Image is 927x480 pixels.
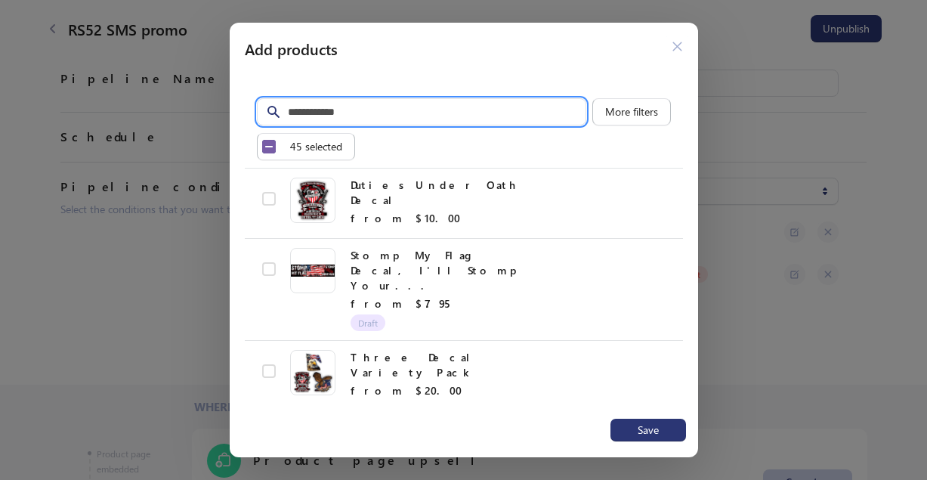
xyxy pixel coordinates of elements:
[638,424,659,436] span: Save
[290,141,342,153] span: 45 selected
[351,211,460,225] span: from $10.00
[245,38,650,59] h2: Add products
[351,350,476,379] span: Three Decal Variety Pack
[610,419,686,441] button: Save
[358,318,378,327] span: Draft
[351,296,456,311] span: from $7.95
[351,383,462,398] span: from $20.00
[351,248,521,293] span: Stomp My Flag Decal, I'll Stomp Your...
[666,35,689,58] button: Close
[351,178,520,207] span: Duties Under Oath Decal
[605,106,658,118] span: More filters
[592,98,671,125] button: More filters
